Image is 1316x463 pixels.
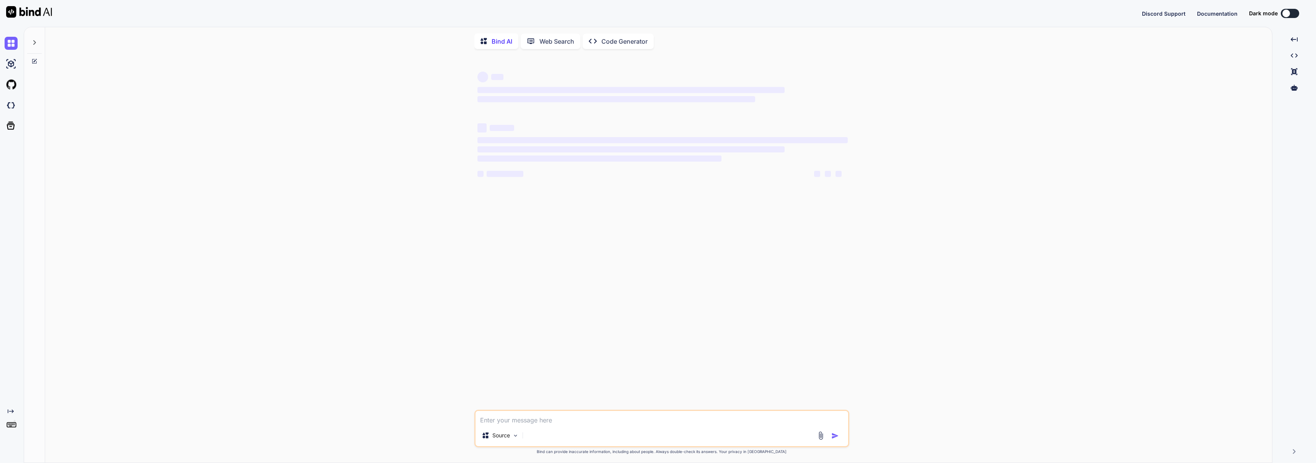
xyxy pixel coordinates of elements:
span: ‌ [490,125,514,131]
span: ‌ [477,123,487,133]
p: Source [492,432,510,439]
span: ‌ [814,171,820,177]
img: icon [831,432,839,440]
img: githubLight [5,78,18,91]
button: Discord Support [1142,10,1186,18]
p: Bind AI [492,37,512,46]
img: darkCloudIdeIcon [5,99,18,112]
span: ‌ [477,146,785,152]
span: ‌ [477,72,488,82]
p: Code Generator [601,37,648,46]
span: Documentation [1197,10,1238,17]
span: ‌ [477,155,722,162]
img: Pick Models [512,432,519,439]
p: Web Search [539,37,574,46]
span: ‌ [477,171,484,177]
span: Discord Support [1142,10,1186,17]
span: ‌ [836,171,842,177]
img: chat [5,37,18,50]
span: ‌ [825,171,831,177]
span: ‌ [487,171,523,177]
span: ‌ [477,87,785,93]
span: ‌ [477,137,848,143]
button: Documentation [1197,10,1238,18]
img: Bind AI [6,6,52,18]
p: Bind can provide inaccurate information, including about people. Always double-check its answers.... [474,449,849,455]
span: ‌ [477,96,755,102]
span: Dark mode [1249,10,1278,17]
span: ‌ [491,74,503,80]
img: ai-studio [5,57,18,70]
img: attachment [816,431,825,440]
